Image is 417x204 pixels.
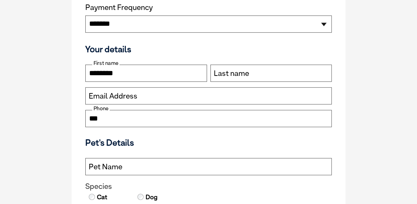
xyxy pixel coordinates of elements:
label: Email Address [89,92,137,101]
label: Payment Frequency [85,3,153,12]
label: Dog [145,193,158,202]
h3: Your details [85,44,332,54]
h3: Pet's Details [83,137,334,148]
label: Last name [214,69,249,78]
label: First name [92,60,120,66]
label: Cat [96,193,107,202]
legend: Species [85,182,332,191]
label: Phone [92,105,110,112]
